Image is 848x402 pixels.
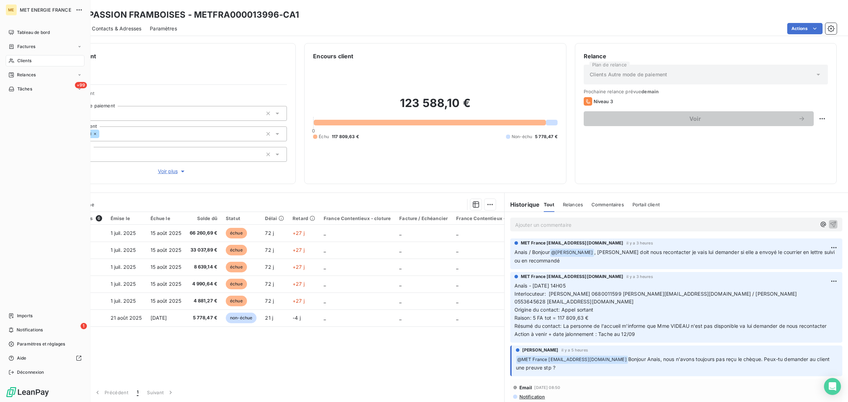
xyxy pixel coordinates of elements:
[92,25,141,32] span: Contacts & Adresses
[190,230,217,237] span: 66 260,69 €
[399,281,401,287] span: _
[96,215,102,221] span: 6
[521,273,624,280] span: MET France [EMAIL_ADDRESS][DOMAIN_NAME]
[293,230,305,236] span: +27 j
[6,4,17,16] div: ME
[17,86,32,92] span: Tâches
[111,230,136,236] span: 1 juil. 2025
[514,283,566,289] span: Anaïs - [DATE] 14H05
[324,281,326,287] span: _
[17,29,50,36] span: Tableau de bord
[632,202,660,207] span: Portail client
[57,90,287,100] span: Propriétés Client
[151,215,182,221] div: Échue le
[151,247,182,253] span: 15 août 2025
[319,134,329,140] span: Échu
[226,215,257,221] div: Statut
[324,315,326,321] span: _
[99,131,105,137] input: Ajouter une valeur
[514,291,797,297] span: Interlocuteur: [PERSON_NAME] 0680011599 [PERSON_NAME][EMAIL_ADDRESS][DOMAIN_NAME] / [PERSON_NAME]
[111,215,142,221] div: Émise le
[584,111,814,126] button: Voir
[824,378,841,395] div: Open Intercom Messenger
[293,247,305,253] span: +27 j
[456,281,458,287] span: _
[57,167,287,175] button: Voir plus
[90,385,132,400] button: Précédent
[332,134,359,140] span: 117 809,63 €
[519,385,532,390] span: Email
[111,264,136,270] span: 1 juil. 2025
[226,262,247,272] span: échue
[293,215,315,221] div: Retard
[505,200,540,209] h6: Historique
[590,71,667,78] span: Clients Autre mode de paiement
[293,315,301,321] span: -4 j
[75,82,87,88] span: +99
[324,298,326,304] span: _
[550,249,594,257] span: @ [PERSON_NAME]
[265,264,274,270] span: 72 j
[150,25,177,32] span: Paramètres
[151,315,167,321] span: [DATE]
[399,315,401,321] span: _
[514,331,635,337] span: Action à venir + date jalonnement : Tache au 12/09
[324,247,326,253] span: _
[190,314,217,321] span: 5 778,47 €
[544,202,554,207] span: Tout
[591,202,624,207] span: Commentaires
[399,215,448,221] div: Facture / Echéancier
[111,315,142,321] span: 21 août 2025
[81,323,87,329] span: 1
[143,385,178,400] button: Suivant
[265,281,274,287] span: 72 j
[190,297,217,305] span: 4 881,27 €
[456,264,458,270] span: _
[324,230,326,236] span: _
[456,315,458,321] span: _
[399,247,401,253] span: _
[563,202,583,207] span: Relances
[456,298,458,304] span: _
[17,313,33,319] span: Imports
[594,99,613,104] span: Niveau 3
[313,52,353,60] h6: Encours client
[151,298,182,304] span: 15 août 2025
[641,89,659,94] span: demain
[265,298,274,304] span: 72 j
[514,249,550,255] span: Anais / Bonjour
[17,355,26,361] span: Aide
[399,264,401,270] span: _
[561,348,588,352] span: il y a 5 heures
[399,230,401,236] span: _
[190,215,217,221] div: Solde dû
[111,298,136,304] span: 1 juil. 2025
[226,313,257,323] span: non-échue
[293,264,305,270] span: +27 j
[226,279,247,289] span: échue
[17,327,43,333] span: Notifications
[226,296,247,306] span: échue
[17,72,36,78] span: Relances
[584,52,828,60] h6: Relance
[535,134,558,140] span: 5 778,47 €
[265,247,274,253] span: 72 j
[399,298,401,304] span: _
[293,298,305,304] span: +27 j
[190,264,217,271] span: 8 639,14 €
[265,315,273,321] span: 21 j
[512,134,532,140] span: Non-échu
[111,247,136,253] span: 1 juil. 2025
[313,96,557,117] h2: 123 588,10 €
[17,341,65,347] span: Paramètres et réglages
[516,356,628,364] span: @ MET France [EMAIL_ADDRESS][DOMAIN_NAME]
[265,215,284,221] div: Délai
[521,240,624,246] span: MET France [EMAIL_ADDRESS][DOMAIN_NAME]
[519,394,545,400] span: Notification
[226,228,247,238] span: échue
[626,241,653,245] span: il y a 3 heures
[456,215,530,221] div: France Contentieux - ouverture
[626,274,653,279] span: il y a 3 heures
[151,281,182,287] span: 15 août 2025
[584,89,828,94] span: Prochaine relance prévue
